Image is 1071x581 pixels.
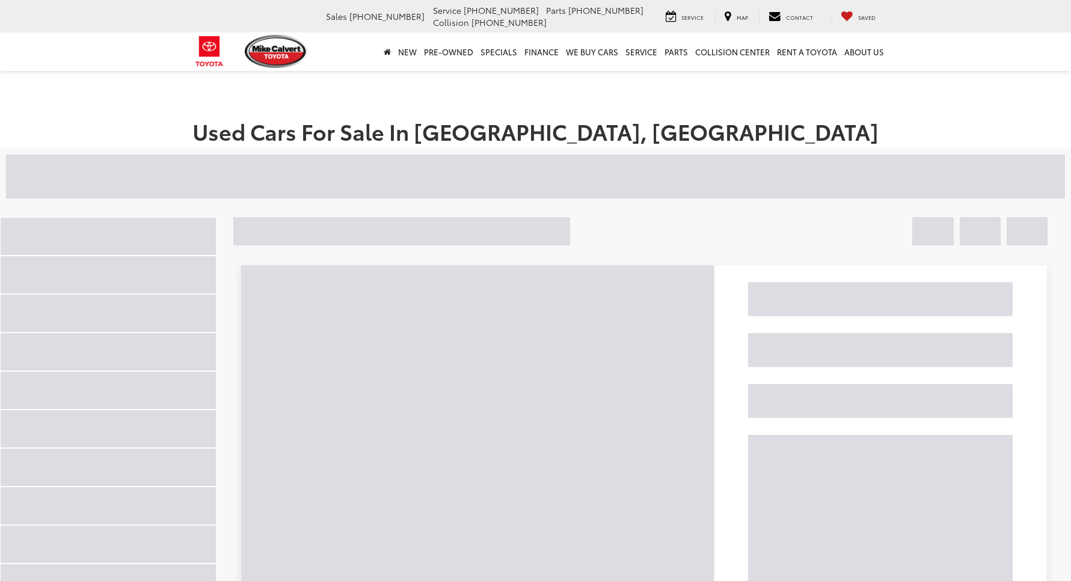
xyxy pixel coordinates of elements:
[832,10,885,23] a: My Saved Vehicles
[245,35,308,68] img: Mike Calvert Toyota
[394,32,420,71] a: New
[760,10,822,23] a: Contact
[692,32,773,71] a: Collision Center
[786,13,813,21] span: Contact
[715,10,757,23] a: Map
[433,16,469,28] span: Collision
[464,4,539,16] span: [PHONE_NUMBER]
[187,32,232,71] img: Toyota
[326,10,347,22] span: Sales
[858,13,876,21] span: Saved
[737,13,748,21] span: Map
[773,32,841,71] a: Rent a Toyota
[841,32,888,71] a: About Us
[546,4,566,16] span: Parts
[380,32,394,71] a: Home
[471,16,547,28] span: [PHONE_NUMBER]
[477,32,521,71] a: Specials
[521,32,562,71] a: Finance
[657,10,713,23] a: Service
[420,32,477,71] a: Pre-Owned
[433,4,461,16] span: Service
[568,4,643,16] span: [PHONE_NUMBER]
[622,32,661,71] a: Service
[349,10,425,22] span: [PHONE_NUMBER]
[661,32,692,71] a: Parts
[681,13,704,21] span: Service
[562,32,622,71] a: WE BUY CARS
